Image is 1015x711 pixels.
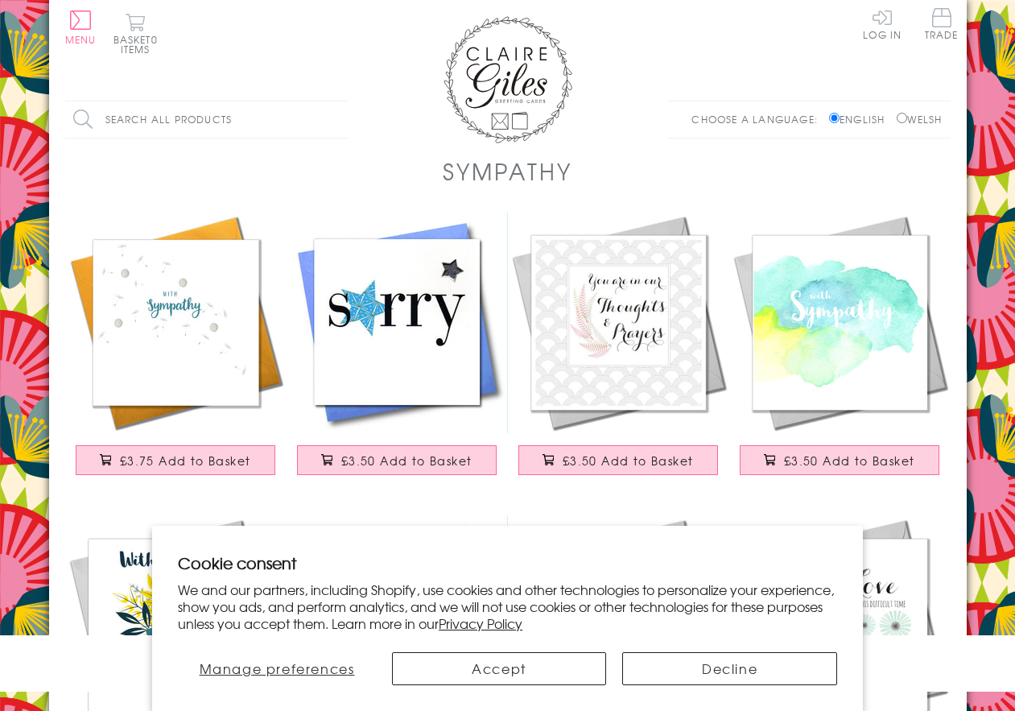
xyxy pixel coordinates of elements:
[897,113,907,123] input: Welsh
[925,8,959,43] a: Trade
[508,212,729,491] a: Sympathy, Sorry, Thinking of you Card, Fern Flowers, Thoughts & Prayers £3.50 Add to Basket
[829,112,893,126] label: English
[897,112,943,126] label: Welsh
[439,614,522,633] a: Privacy Policy
[563,453,694,469] span: £3.50 Add to Basket
[178,552,837,574] h2: Cookie consent
[341,453,472,469] span: £3.50 Add to Basket
[200,659,355,678] span: Manage preferences
[622,652,836,685] button: Decline
[508,212,729,433] img: Sympathy, Sorry, Thinking of you Card, Fern Flowers, Thoughts & Prayers
[287,212,508,433] img: Sympathy, Sorry, Thinking of you Card, Blue Star, Embellished with a padded star
[740,445,939,475] button: £3.50 Add to Basket
[392,652,606,685] button: Accept
[443,155,571,188] h1: Sympathy
[65,32,97,47] span: Menu
[691,112,826,126] p: Choose a language:
[76,445,275,475] button: £3.75 Add to Basket
[65,212,287,433] img: Sympathy Card, Sorry, Thinking of you, Embellished with pompoms
[784,453,915,469] span: £3.50 Add to Basket
[65,212,287,491] a: Sympathy Card, Sorry, Thinking of you, Embellished with pompoms £3.75 Add to Basket
[331,101,347,138] input: Search
[729,212,951,433] img: Sympathy, Sorry, Thinking of you Card, Watercolour, With Sympathy
[120,453,251,469] span: £3.75 Add to Basket
[178,581,837,631] p: We and our partners, including Shopify, use cookies and other technologies to personalize your ex...
[829,113,840,123] input: English
[444,16,572,143] img: Claire Giles Greetings Cards
[121,32,158,56] span: 0 items
[925,8,959,39] span: Trade
[178,652,376,685] button: Manage preferences
[65,101,347,138] input: Search all products
[297,445,497,475] button: £3.50 Add to Basket
[518,445,718,475] button: £3.50 Add to Basket
[65,10,97,44] button: Menu
[287,212,508,491] a: Sympathy, Sorry, Thinking of you Card, Blue Star, Embellished with a padded star £3.50 Add to Basket
[729,212,951,491] a: Sympathy, Sorry, Thinking of you Card, Watercolour, With Sympathy £3.50 Add to Basket
[113,13,158,54] button: Basket0 items
[863,8,902,39] a: Log In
